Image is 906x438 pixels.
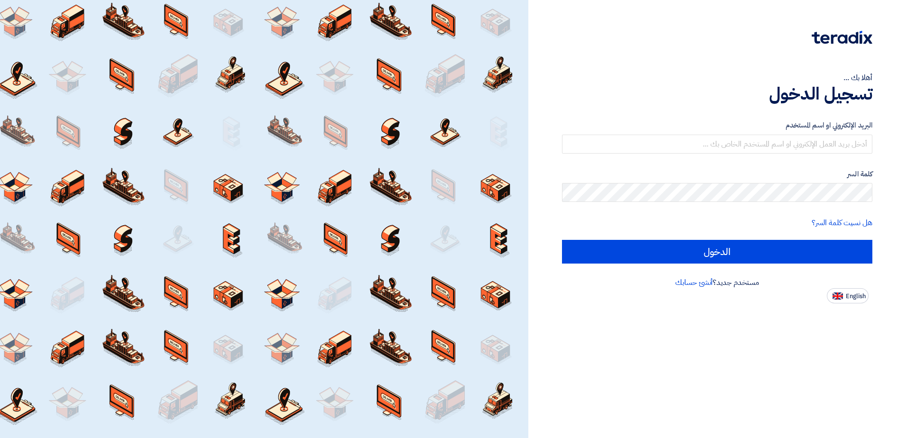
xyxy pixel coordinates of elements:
[562,120,872,131] label: البريد الإلكتروني او اسم المستخدم
[562,135,872,154] input: أدخل بريد العمل الإلكتروني او اسم المستخدم الخاص بك ...
[833,292,843,300] img: en-US.png
[827,288,869,303] button: English
[812,217,872,228] a: هل نسيت كلمة السر؟
[846,293,866,300] span: English
[562,72,872,83] div: أهلا بك ...
[562,277,872,288] div: مستخدم جديد؟
[562,169,872,180] label: كلمة السر
[562,83,872,104] h1: تسجيل الدخول
[675,277,713,288] a: أنشئ حسابك
[812,31,872,44] img: Teradix logo
[562,240,872,264] input: الدخول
